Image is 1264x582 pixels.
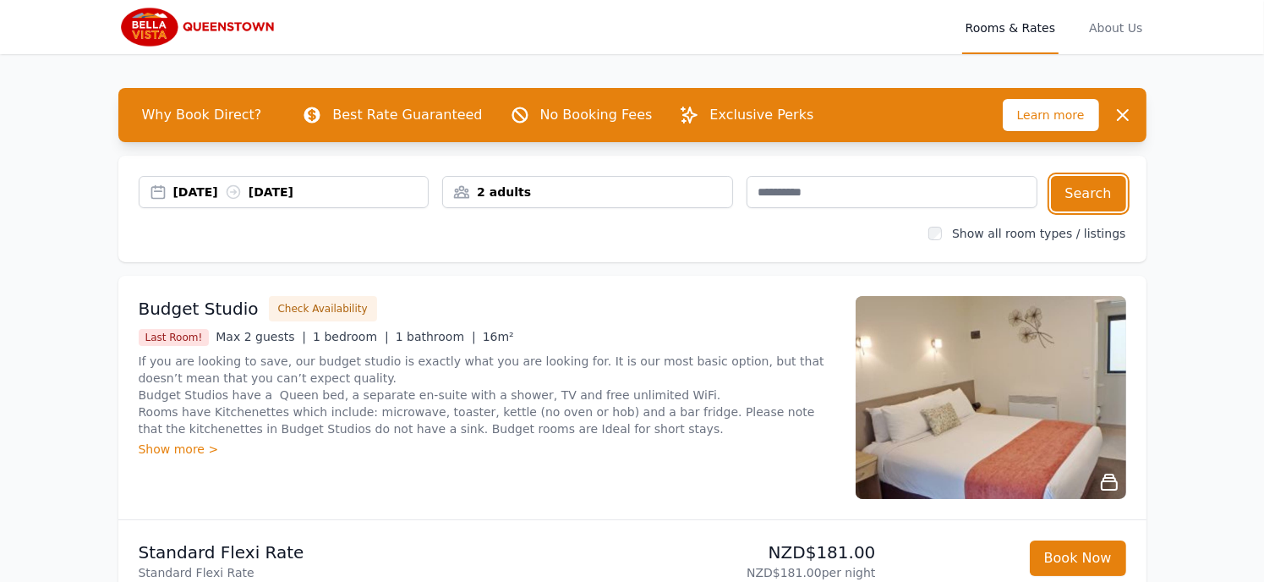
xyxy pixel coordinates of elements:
span: Last Room! [139,329,210,346]
div: 2 adults [443,184,732,200]
span: Why Book Direct? [129,98,276,132]
span: 1 bedroom | [313,330,389,343]
h3: Budget Studio [139,297,259,321]
span: 16m² [483,330,514,343]
p: Best Rate Guaranteed [332,105,482,125]
div: [DATE] [DATE] [173,184,429,200]
img: Bella Vista Queenstown [118,7,281,47]
button: Search [1051,176,1126,211]
p: If you are looking to save, our budget studio is exactly what you are looking for. It is our most... [139,353,835,437]
p: No Booking Fees [540,105,653,125]
span: Max 2 guests | [216,330,306,343]
p: Exclusive Perks [709,105,813,125]
p: NZD$181.00 per night [639,564,876,581]
div: Show more > [139,441,835,458]
button: Book Now [1030,541,1126,576]
p: NZD$181.00 [639,541,876,564]
span: Learn more [1003,99,1099,131]
button: Check Availability [269,296,377,321]
p: Standard Flexi Rate [139,564,626,581]
label: Show all room types / listings [952,227,1125,240]
p: Standard Flexi Rate [139,541,626,564]
span: 1 bathroom | [396,330,476,343]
